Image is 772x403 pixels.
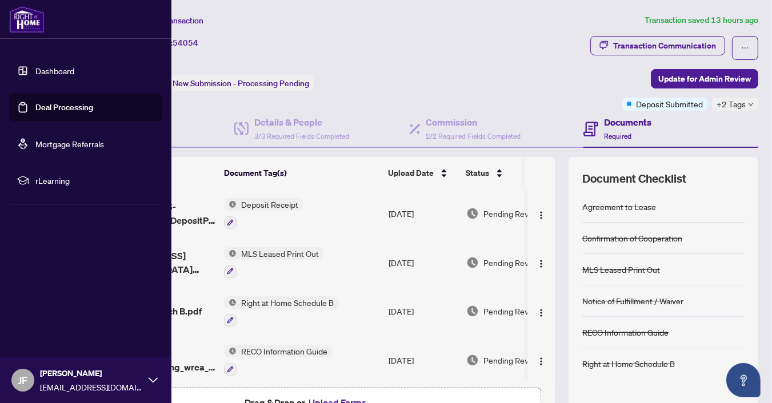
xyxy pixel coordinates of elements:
[483,354,541,366] span: Pending Review
[537,357,546,366] img: Logo
[532,302,550,320] button: Logo
[537,211,546,220] img: Logo
[426,115,521,129] h4: Commission
[658,70,751,88] span: Update for Admin Review
[582,357,675,370] div: Right at Home Schedule B
[466,354,479,366] img: Document Status
[726,363,761,397] button: Open asap
[590,36,725,55] button: Transaction Communication
[483,305,541,317] span: Pending Review
[18,372,28,388] span: JF
[384,336,462,385] td: [DATE]
[383,157,461,189] th: Upload Date
[537,308,546,317] img: Logo
[384,189,462,238] td: [DATE]
[582,263,660,276] div: MLS Leased Print Out
[582,232,682,244] div: Confirmation of Cooperation
[636,98,703,110] span: Deposit Submitted
[35,102,93,112] a: Deal Processing
[426,132,521,140] span: 2/2 Required Fields Completed
[582,326,669,338] div: RECO Information Guide
[483,207,541,220] span: Pending Review
[532,351,550,369] button: Logo
[483,256,541,269] span: Pending Review
[224,247,237,260] img: Status Icon
[461,157,558,189] th: Status
[645,14,758,27] article: Transaction saved 13 hours ago
[582,171,686,187] span: Document Checklist
[173,38,198,48] span: 54054
[237,247,323,260] span: MLS Leased Print Out
[40,381,143,393] span: [EMAIL_ADDRESS][DOMAIN_NAME]
[466,207,479,220] img: Document Status
[466,167,489,179] span: Status
[613,37,716,55] div: Transaction Communication
[9,6,45,33] img: logo
[384,238,462,287] td: [DATE]
[582,200,656,213] div: Agreement to Lease
[237,198,303,211] span: Deposit Receipt
[224,345,237,357] img: Status Icon
[604,132,631,140] span: Required
[237,345,332,357] span: RECO Information Guide
[224,296,338,327] button: Status IconRight at Home Schedule B
[384,287,462,336] td: [DATE]
[466,305,479,317] img: Document Status
[224,198,303,229] button: Status IconDeposit Receipt
[224,198,237,211] img: Status Icon
[388,167,434,179] span: Upload Date
[40,367,143,380] span: [PERSON_NAME]
[224,345,332,376] button: Status IconRECO Information Guide
[582,295,683,307] div: Notice of Fulfillment / Waiver
[532,204,550,223] button: Logo
[142,75,314,91] div: Status:
[173,78,309,88] span: New Submission - Processing Pending
[224,247,323,278] button: Status IconMLS Leased Print Out
[35,174,154,187] span: rLearning
[748,102,754,107] span: down
[224,296,237,309] img: Status Icon
[537,259,546,268] img: Logo
[35,66,74,76] a: Dashboard
[142,15,203,26] span: View Transaction
[466,256,479,269] img: Document Status
[254,115,349,129] h4: Details & People
[717,98,746,111] span: +2 Tags
[741,44,749,52] span: ellipsis
[604,115,651,129] h4: Documents
[219,157,383,189] th: Document Tag(s)
[35,139,104,149] a: Mortgage Referrals
[254,132,349,140] span: 3/3 Required Fields Completed
[532,253,550,272] button: Logo
[237,296,338,309] span: Right at Home Schedule B
[651,69,758,88] button: Update for Admin Review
